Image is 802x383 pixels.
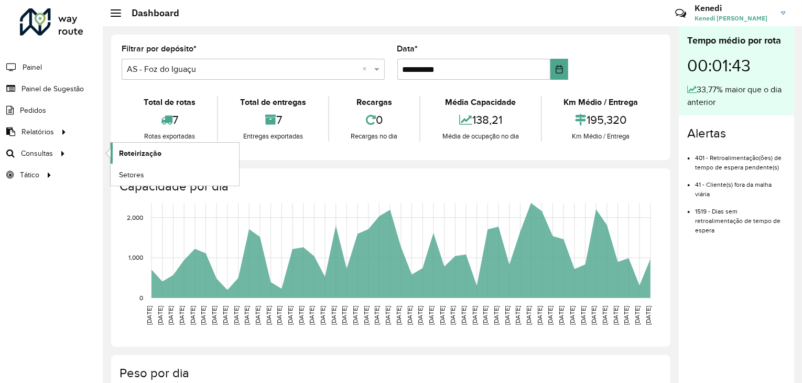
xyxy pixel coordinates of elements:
div: 0 [332,109,417,131]
div: Rotas exportadas [124,131,214,142]
span: Kenedi [PERSON_NAME] [695,14,773,23]
text: [DATE] [298,306,305,325]
text: [DATE] [460,306,467,325]
text: [DATE] [590,306,597,325]
li: 401 - Retroalimentação(ões) de tempo de espera pendente(s) [695,145,786,172]
text: [DATE] [471,306,478,325]
label: Filtrar por depósito [122,42,197,55]
text: 2,000 [127,214,143,221]
div: Entregas exportadas [221,131,325,142]
div: 33,77% maior que o dia anterior [687,83,786,109]
div: Km Médio / Entrega [545,96,657,109]
div: Total de entregas [221,96,325,109]
div: Tempo médio por rota [687,34,786,48]
h4: Capacidade por dia [120,179,660,194]
text: [DATE] [601,306,608,325]
a: Setores [111,164,239,185]
text: [DATE] [406,306,413,325]
div: Média Capacidade [423,96,538,109]
text: 0 [139,294,143,301]
text: [DATE] [428,306,435,325]
a: Roteirização [111,143,239,164]
text: [DATE] [146,306,153,325]
div: Recargas no dia [332,131,417,142]
span: Pedidos [20,105,46,116]
text: [DATE] [569,306,576,325]
text: [DATE] [558,306,565,325]
text: [DATE] [200,306,207,325]
div: 138,21 [423,109,538,131]
text: [DATE] [634,306,641,325]
text: [DATE] [189,306,196,325]
text: [DATE] [352,306,359,325]
h4: Alertas [687,126,786,141]
text: [DATE] [222,306,229,325]
text: [DATE] [439,306,446,325]
text: [DATE] [308,306,315,325]
text: [DATE] [265,306,272,325]
li: 41 - Cliente(s) fora da malha viária [695,172,786,199]
div: 195,320 [545,109,657,131]
text: [DATE] [395,306,402,325]
div: Total de rotas [124,96,214,109]
div: Km Médio / Entrega [545,131,657,142]
span: Painel [23,62,42,73]
text: [DATE] [374,306,381,325]
text: [DATE] [341,306,348,325]
h4: Peso por dia [120,366,660,381]
span: Setores [119,169,144,180]
text: [DATE] [167,306,174,325]
text: [DATE] [178,306,185,325]
text: [DATE] [504,306,511,325]
text: [DATE] [449,306,456,325]
text: [DATE] [363,306,370,325]
text: 1,000 [128,254,143,261]
text: [DATE] [254,306,261,325]
span: Roteirização [119,148,161,159]
div: 7 [221,109,325,131]
text: [DATE] [612,306,619,325]
text: [DATE] [417,306,424,325]
span: Relatórios [21,126,54,137]
h3: Kenedi [695,3,773,13]
text: [DATE] [276,306,283,325]
text: [DATE] [482,306,489,325]
text: [DATE] [623,306,630,325]
label: Data [397,42,418,55]
text: [DATE] [547,306,554,325]
text: [DATE] [493,306,500,325]
div: 00:01:43 [687,48,786,83]
div: Recargas [332,96,417,109]
span: Consultas [21,148,53,159]
span: Clear all [363,63,372,76]
text: [DATE] [243,306,250,325]
text: [DATE] [645,306,652,325]
text: [DATE] [515,306,522,325]
text: [DATE] [580,306,587,325]
text: [DATE] [233,306,240,325]
span: Tático [20,169,39,180]
div: 7 [124,109,214,131]
text: [DATE] [211,306,218,325]
span: Painel de Sugestão [21,83,84,94]
h2: Dashboard [121,7,179,19]
text: [DATE] [330,306,337,325]
text: [DATE] [536,306,543,325]
div: Média de ocupação no dia [423,131,538,142]
text: [DATE] [384,306,391,325]
text: [DATE] [287,306,294,325]
button: Choose Date [550,59,568,80]
text: [DATE] [319,306,326,325]
li: 1519 - Dias sem retroalimentação de tempo de espera [695,199,786,235]
text: [DATE] [525,306,532,325]
text: [DATE] [157,306,164,325]
a: Contato Rápido [669,2,692,25]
